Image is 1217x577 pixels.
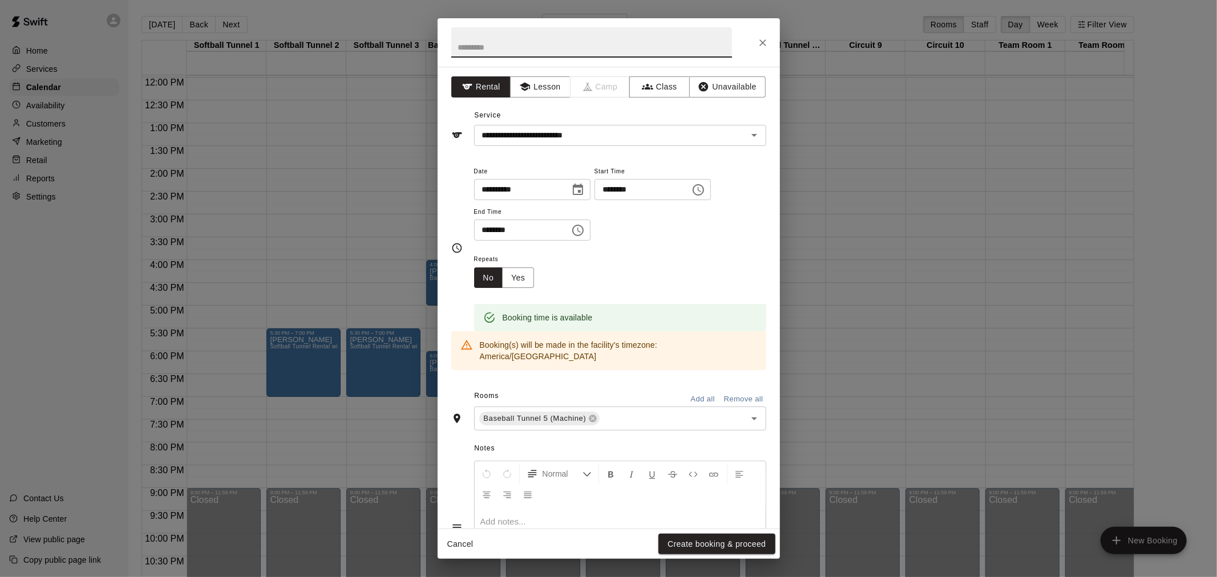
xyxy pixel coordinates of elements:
button: Left Align [730,464,749,484]
button: Remove all [721,391,766,408]
span: Start Time [595,164,711,180]
span: Service [474,111,501,119]
div: Booking(s) will be made in the facility's timezone: America/[GEOGRAPHIC_DATA] [480,335,757,367]
svg: Timing [451,242,463,254]
div: Baseball Tunnel 5 (Machine) [479,412,600,425]
button: Open [746,127,762,143]
button: Format Bold [601,464,621,484]
span: Date [474,164,591,180]
button: Redo [498,464,517,484]
span: Camps can only be created in the Services page [571,76,630,97]
svg: Rooms [451,413,463,424]
span: Rooms [474,392,499,400]
div: Booking time is available [503,307,593,328]
span: Notes [474,440,766,458]
span: Normal [543,468,583,480]
button: Format Italics [622,464,641,484]
button: Add all [685,391,721,408]
button: Insert Link [704,464,723,484]
svg: Notes [451,522,463,533]
button: No [474,267,503,288]
button: Choose date, selected date is Oct 15, 2025 [567,178,589,201]
button: Justify Align [518,484,537,505]
span: Repeats [474,252,544,267]
svg: Service [451,129,463,141]
button: Lesson [510,76,570,97]
button: Format Strikethrough [663,464,682,484]
button: Center Align [477,484,496,505]
button: Choose time, selected time is 6:00 PM [567,219,589,242]
button: Class [629,76,689,97]
span: Baseball Tunnel 5 (Machine) [479,413,591,424]
button: Insert Code [684,464,703,484]
button: Create booking & proceed [658,534,775,555]
button: Format Underline [642,464,662,484]
div: outlined button group [474,267,535,288]
button: Open [746,411,762,426]
button: Close [753,32,773,53]
button: Rental [451,76,511,97]
button: Undo [477,464,496,484]
button: Cancel [442,534,479,555]
button: Right Align [498,484,517,505]
span: End Time [474,205,591,220]
button: Choose time, selected time is 4:00 PM [687,178,710,201]
button: Unavailable [689,76,766,97]
button: Formatting Options [522,464,596,484]
button: Yes [502,267,534,288]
